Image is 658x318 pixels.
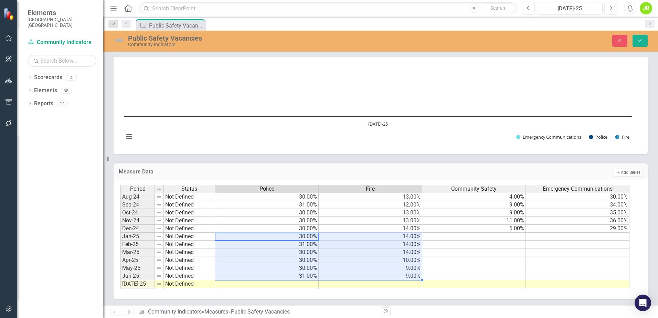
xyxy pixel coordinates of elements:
[422,209,526,217] td: 9.00%
[635,295,651,311] div: Open Intercom Messenger
[543,186,613,192] span: Emergency Communications
[164,209,215,217] td: Not Defined
[589,134,607,140] button: Show Police
[156,281,162,287] img: 8DAGhfEEPCf229AAAAAElFTkSuQmCC
[215,217,319,225] td: 30.00%
[120,264,155,272] td: May-25
[215,248,319,256] td: 30.00%
[156,273,162,279] img: 8DAGhfEEPCf229AAAAAElFTkSuQmCC
[156,257,162,263] img: 8DAGhfEEPCf229AAAAAElFTkSuQmCC
[156,226,162,231] img: 8DAGhfEEPCf229AAAAAElFTkSuQmCC
[526,201,629,209] td: 34.00%
[164,272,215,280] td: Not Defined
[120,280,155,288] td: [DATE]-25
[156,202,162,208] img: 8DAGhfEEPCf229AAAAAElFTkSuQmCC
[28,55,96,67] input: Search Below...
[164,248,215,256] td: Not Defined
[319,264,422,272] td: 9.00%
[120,288,155,296] td: Aug-25
[128,34,413,42] div: Public Safety Vacancies
[164,288,215,296] td: Not Defined
[215,241,319,248] td: 31.00%
[156,210,162,215] img: 8DAGhfEEPCf229AAAAAElFTkSuQmCC
[130,186,146,192] span: Period
[120,272,155,280] td: Jun-25
[156,194,162,200] img: 8DAGhfEEPCf229AAAAAElFTkSuQmCC
[120,201,155,209] td: Sep-24
[481,3,515,13] button: Search
[120,225,155,233] td: Dec-24
[120,193,155,201] td: Aug-24
[319,209,422,217] td: 13.00%
[537,2,603,14] button: [DATE]-25
[215,233,319,241] td: 30.00%
[319,193,422,201] td: 13.00%
[164,193,215,201] td: Not Defined
[120,256,155,264] td: Apr-25
[319,217,422,225] td: 13.00%
[120,248,155,256] td: Mar-25
[215,201,319,209] td: 31.00%
[164,217,215,225] td: Not Defined
[156,218,162,223] img: 8DAGhfEEPCf229AAAAAElFTkSuQmCC
[215,209,319,217] td: 30.00%
[451,186,497,192] span: Community Safety
[164,256,215,264] td: Not Defined
[57,101,68,107] div: 14
[319,225,422,233] td: 14.00%
[319,241,422,248] td: 14.00%
[164,241,215,248] td: Not Defined
[366,186,375,192] span: Fire
[490,5,505,11] span: Search
[120,44,641,147] div: Vacancy Rate. Highcharts interactive chart.
[526,209,629,217] td: 35.00%
[120,233,155,241] td: Jan-25
[319,272,422,280] td: 9.00%
[156,250,162,255] img: 8DAGhfEEPCf229AAAAAElFTkSuQmCC
[156,265,162,271] img: 8DAGhfEEPCf229AAAAAElFTkSuQmCC
[120,241,155,248] td: Feb-25
[215,225,319,233] td: 30.00%
[615,134,629,140] button: Show Fire
[28,17,96,28] small: [GEOGRAPHIC_DATA], [GEOGRAPHIC_DATA]
[539,4,600,13] div: [DATE]-25
[119,169,404,175] h3: Measure Data
[319,201,422,209] td: 12.00%
[422,201,526,209] td: 9.00%
[319,256,422,264] td: 10.00%
[614,169,643,176] button: Add Series
[215,264,319,272] td: 30.00%
[148,308,202,315] a: Community Indicators
[164,201,215,209] td: Not Defined
[3,8,15,20] img: ClearPoint Strategy
[516,134,581,140] button: Show Emergency Communications
[526,217,629,225] td: 36.00%
[156,234,162,239] img: 8DAGhfEEPCf229AAAAAElFTkSuQmCC
[66,75,77,81] div: 4
[124,132,134,141] button: View chart menu, Vacancy Rate
[120,44,636,147] svg: Interactive chart
[640,2,652,14] button: JR
[120,209,155,217] td: Oct-24
[215,272,319,280] td: 31.00%
[138,308,375,316] div: » »
[139,2,517,14] input: Search ClearPoint...
[114,35,125,46] img: Not Defined
[215,193,319,201] td: 30.00%
[204,308,228,315] a: Measures
[422,225,526,233] td: 6.00%
[34,74,62,82] a: Scorecards
[422,193,526,201] td: 4.00%
[526,225,629,233] td: 29.00%
[128,42,413,47] div: Community Indicators
[149,21,203,30] div: Public Safety Vacancies
[164,233,215,241] td: Not Defined
[319,233,422,241] td: 14.00%
[120,217,155,225] td: Nov-24
[34,100,53,108] a: Reports
[156,289,162,295] img: 8DAGhfEEPCf229AAAAAElFTkSuQmCC
[164,264,215,272] td: Not Defined
[156,242,162,247] img: 8DAGhfEEPCf229AAAAAElFTkSuQmCC
[28,39,96,46] a: Community Indicators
